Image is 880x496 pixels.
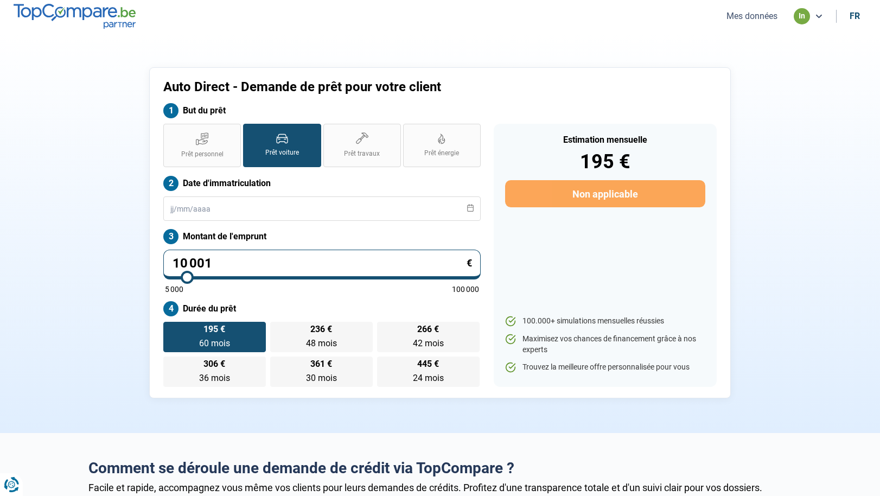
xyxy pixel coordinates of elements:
[467,258,472,268] span: €
[199,373,230,383] span: 36 mois
[163,301,481,316] label: Durée du prêt
[163,196,481,221] input: jj/mm/aaaa
[413,373,444,383] span: 24 mois
[505,334,705,355] li: Maximisez vos chances de financement grâce à nos experts
[413,338,444,348] span: 42 mois
[310,325,332,334] span: 236 €
[163,79,575,95] h1: Auto Direct - Demande de prêt pour votre client
[163,103,481,118] label: But du prêt
[505,136,705,144] div: Estimation mensuelle
[181,150,224,159] span: Prêt personnel
[88,482,792,493] div: Facile et rapide, accompagnez vous même vos clients pour leurs demandes de crédits. Profitez d'un...
[203,360,225,368] span: 306 €
[723,10,781,22] button: Mes données
[794,8,810,24] div: in
[310,360,332,368] span: 361 €
[505,152,705,171] div: 195 €
[306,338,337,348] span: 48 mois
[306,373,337,383] span: 30 mois
[850,11,860,21] div: fr
[417,360,439,368] span: 445 €
[265,148,299,157] span: Prêt voiture
[424,149,459,158] span: Prêt énergie
[14,4,136,28] img: TopCompare.be
[163,176,481,191] label: Date d'immatriculation
[165,285,183,293] span: 5 000
[88,459,792,478] h2: Comment se déroule une demande de crédit via TopCompare ?
[163,229,481,244] label: Montant de l'emprunt
[505,180,705,207] button: Non applicable
[505,362,705,373] li: Trouvez la meilleure offre personnalisée pour vous
[203,325,225,334] span: 195 €
[199,338,230,348] span: 60 mois
[505,316,705,327] li: 100.000+ simulations mensuelles réussies
[344,149,380,158] span: Prêt travaux
[417,325,439,334] span: 266 €
[452,285,479,293] span: 100 000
